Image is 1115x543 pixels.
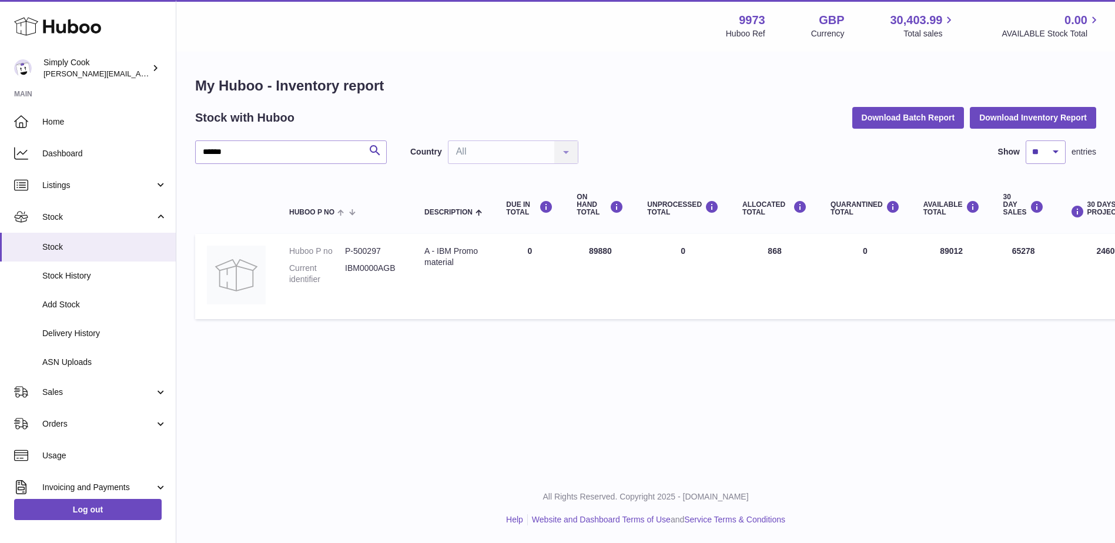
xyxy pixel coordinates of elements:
span: Delivery History [42,328,167,339]
a: 0.00 AVAILABLE Stock Total [1002,12,1101,39]
label: Country [410,146,442,157]
span: 30,403.99 [890,12,942,28]
td: 89880 [565,234,635,319]
td: 0 [635,234,731,319]
span: Stock [42,242,167,253]
span: Usage [42,450,167,461]
div: ALLOCATED Total [742,200,807,216]
h1: My Huboo - Inventory report [195,76,1096,95]
td: 65278 [992,234,1056,319]
span: Total sales [903,28,956,39]
div: 30 DAY SALES [1003,193,1044,217]
span: Huboo P no [289,209,334,216]
div: DUE IN TOTAL [506,200,553,216]
dt: Huboo P no [289,246,345,257]
span: Orders [42,418,155,430]
td: 0 [494,234,565,319]
div: AVAILABLE Total [923,200,980,216]
h2: Stock with Huboo [195,110,294,126]
span: Description [424,209,473,216]
div: ON HAND Total [577,193,624,217]
dd: IBM0000AGB [345,263,401,285]
td: 89012 [912,234,992,319]
div: Simply Cook [43,57,149,79]
dt: Current identifier [289,263,345,285]
p: All Rights Reserved. Copyright 2025 - [DOMAIN_NAME] [186,491,1106,502]
span: 0.00 [1064,12,1087,28]
span: Stock History [42,270,167,281]
dd: P-500297 [345,246,401,257]
span: [PERSON_NAME][EMAIL_ADDRESS][DOMAIN_NAME] [43,69,236,78]
strong: GBP [819,12,844,28]
strong: 9973 [739,12,765,28]
div: QUARANTINED Total [831,200,900,216]
span: Add Stock [42,299,167,310]
div: Huboo Ref [726,28,765,39]
a: Log out [14,499,162,520]
span: Stock [42,212,155,223]
a: Website and Dashboard Terms of Use [532,515,671,524]
span: Invoicing and Payments [42,482,155,493]
a: 30,403.99 Total sales [890,12,956,39]
span: entries [1072,146,1096,157]
button: Download Batch Report [852,107,965,128]
div: UNPROCESSED Total [647,200,719,216]
a: Help [506,515,523,524]
span: Sales [42,387,155,398]
td: 868 [731,234,819,319]
a: Service Terms & Conditions [684,515,785,524]
span: Listings [42,180,155,191]
span: 0 [863,246,868,256]
span: Home [42,116,167,128]
div: A - IBM Promo material [424,246,483,268]
button: Download Inventory Report [970,107,1096,128]
div: Currency [811,28,845,39]
img: product image [207,246,266,304]
span: ASN Uploads [42,357,167,368]
span: Dashboard [42,148,167,159]
label: Show [998,146,1020,157]
li: and [528,514,785,525]
img: emma@simplycook.com [14,59,32,77]
span: AVAILABLE Stock Total [1002,28,1101,39]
